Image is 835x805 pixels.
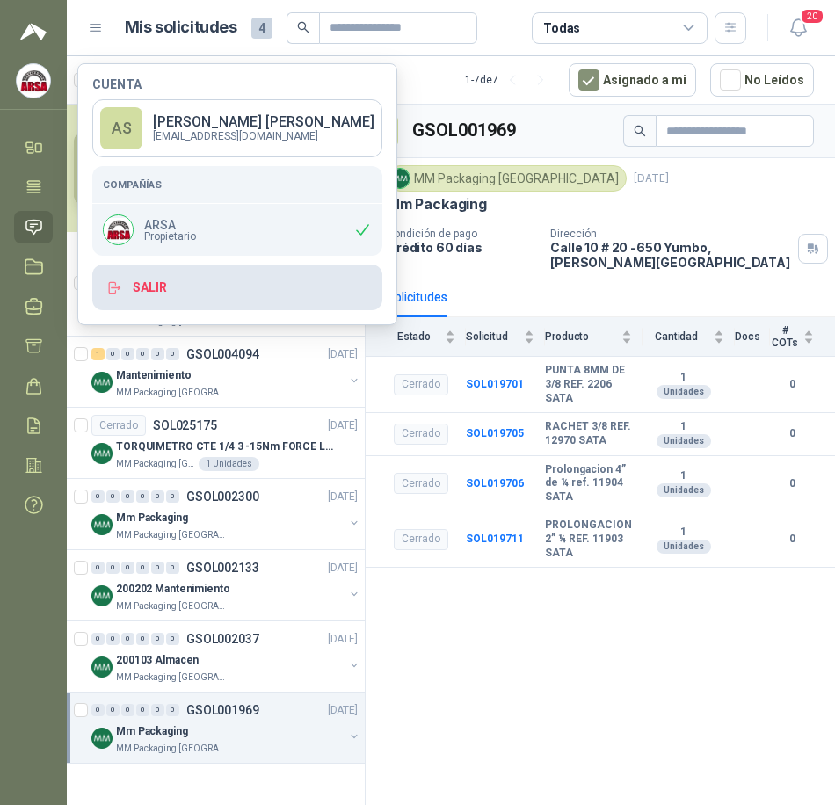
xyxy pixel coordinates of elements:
[770,376,814,393] b: 0
[466,477,524,490] b: SOL019706
[543,18,580,38] div: Todas
[251,18,272,39] span: 4
[328,346,358,363] p: [DATE]
[91,372,113,393] img: Company Logo
[643,317,735,357] th: Cantidad
[569,63,696,97] button: Asignado a mi
[466,378,524,390] a: SOL019701
[91,486,361,542] a: 0 0 0 0 0 0 GSOL002300[DATE] Company LogoMm PackagingMM Packaging [GEOGRAPHIC_DATA]
[328,560,358,577] p: [DATE]
[394,529,448,550] div: Cerrado
[116,599,227,613] p: MM Packaging [GEOGRAPHIC_DATA]
[366,317,466,357] th: Estado
[657,434,711,448] div: Unidades
[106,633,120,645] div: 0
[91,633,105,645] div: 0
[125,15,237,40] h1: Mis solicitudes
[634,170,669,187] p: [DATE]
[144,219,196,231] p: ARSA
[387,240,536,255] p: Crédito 60 días
[166,562,179,574] div: 0
[121,562,134,574] div: 0
[387,165,627,192] div: MM Packaging [GEOGRAPHIC_DATA]
[151,348,164,360] div: 0
[545,463,632,504] b: Prolongacion 4” de ¼ ref. 11904 SATA
[121,633,134,645] div: 0
[643,526,724,540] b: 1
[116,386,227,400] p: MM Packaging [GEOGRAPHIC_DATA]
[136,633,149,645] div: 0
[394,424,448,445] div: Cerrado
[67,408,365,479] a: CerradoSOL025175[DATE] Company LogoTORQUIMETRO CTE 1/4 3 -15Nm FORCE Largo: 195 mmMM Packaging [G...
[104,215,133,244] img: Company Logo
[735,317,771,357] th: Docs
[466,533,524,545] a: SOL019711
[387,195,487,214] p: Mm Packaging
[116,742,227,756] p: MM Packaging [GEOGRAPHIC_DATA]
[412,117,519,144] h3: GSOL001969
[91,728,113,749] img: Company Logo
[116,367,191,384] p: Mantenimiento
[550,240,791,270] p: Calle 10 # 20 -650 Yumbo , [PERSON_NAME][GEOGRAPHIC_DATA]
[782,12,814,44] button: 20
[91,557,361,613] a: 0 0 0 0 0 0 GSOL002133[DATE] Company Logo200202 MantenimientoMM Packaging [GEOGRAPHIC_DATA]
[466,427,524,439] a: SOL019705
[465,66,555,94] div: 1 - 7 de 7
[116,581,230,598] p: 200202 Mantenimiento
[166,704,179,716] div: 0
[545,330,618,343] span: Producto
[466,317,545,357] th: Solicitud
[91,344,361,400] a: 1 0 0 0 0 0 GSOL004094[DATE] Company LogoMantenimientoMM Packaging [GEOGRAPHIC_DATA]
[106,562,120,574] div: 0
[92,204,382,256] div: Company LogoARSAPropietario
[545,317,643,357] th: Producto
[550,228,791,240] p: Dirección
[17,64,50,98] img: Company Logo
[121,348,134,360] div: 0
[20,21,47,42] img: Logo peakr
[643,330,710,343] span: Cantidad
[116,671,227,685] p: MM Packaging [GEOGRAPHIC_DATA]
[153,419,217,432] p: SOL025175
[136,562,149,574] div: 0
[166,633,179,645] div: 0
[91,562,105,574] div: 0
[136,490,149,503] div: 0
[643,469,724,483] b: 1
[634,125,646,137] span: search
[91,490,105,503] div: 0
[770,531,814,548] b: 0
[545,420,632,447] b: RACHET 3/8 REF. 12970 SATA
[92,78,382,91] h4: Cuenta
[151,562,164,574] div: 0
[116,723,188,740] p: Mm Packaging
[92,99,382,157] a: AS[PERSON_NAME] [PERSON_NAME][EMAIL_ADDRESS][DOMAIN_NAME]
[770,317,835,357] th: # COTs
[121,490,134,503] div: 0
[328,702,358,719] p: [DATE]
[91,700,361,756] a: 0 0 0 0 0 0 GSOL001969[DATE] Company LogoMm PackagingMM Packaging [GEOGRAPHIC_DATA]
[657,385,711,399] div: Unidades
[770,475,814,492] b: 0
[136,704,149,716] div: 0
[199,457,259,471] div: 1 Unidades
[770,324,800,349] span: # COTs
[106,490,120,503] div: 0
[166,490,179,503] div: 0
[144,231,196,242] span: Propietario
[106,704,120,716] div: 0
[121,704,134,716] div: 0
[710,63,814,97] button: No Leídos
[116,528,227,542] p: MM Packaging [GEOGRAPHIC_DATA]
[186,633,259,645] p: GSOL002037
[657,483,711,497] div: Unidades
[92,265,382,310] button: Salir
[151,633,164,645] div: 0
[328,631,358,648] p: [DATE]
[186,562,259,574] p: GSOL002133
[91,585,113,606] img: Company Logo
[545,364,632,405] b: PUNTA 8MM DE 3/8 REF. 2206 SATA
[116,457,195,471] p: MM Packaging [GEOGRAPHIC_DATA]
[394,374,448,395] div: Cerrado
